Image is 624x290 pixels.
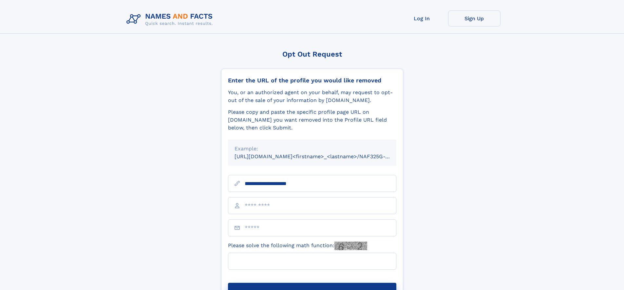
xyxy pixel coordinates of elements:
div: Opt Out Request [221,50,403,58]
a: Log In [396,10,448,26]
img: Logo Names and Facts [124,10,218,28]
small: [URL][DOMAIN_NAME]<firstname>_<lastname>/NAF325G-xxxxxxxx [235,153,409,160]
div: Enter the URL of the profile you would like removed [228,77,396,84]
div: Please copy and paste the specific profile page URL on [DOMAIN_NAME] you want removed into the Pr... [228,108,396,132]
label: Please solve the following math function: [228,242,367,250]
a: Sign Up [448,10,501,26]
div: You, or an authorized agent on your behalf, may request to opt-out of the sale of your informatio... [228,89,396,104]
div: Example: [235,145,390,153]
